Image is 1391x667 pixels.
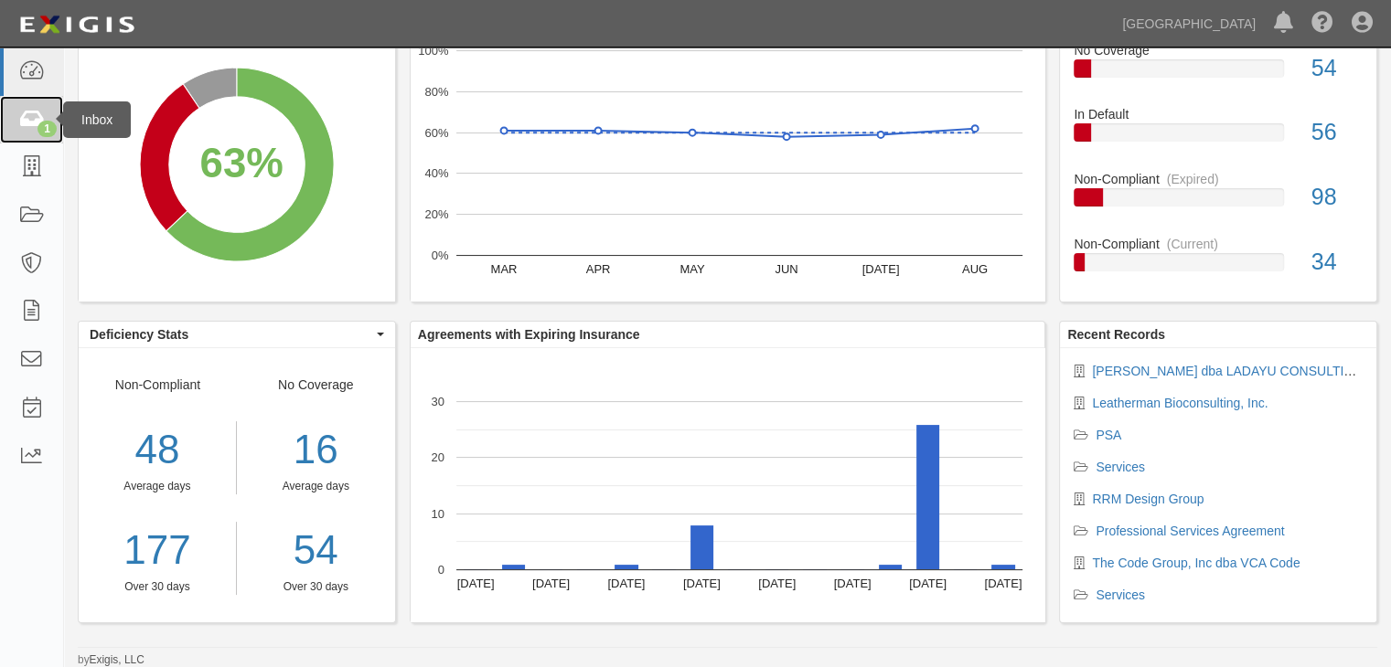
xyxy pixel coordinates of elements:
text: 0 [438,563,444,577]
text: 0% [431,249,448,262]
div: Non-Compliant [79,376,237,595]
div: (Expired) [1167,170,1219,188]
text: JUN [775,262,797,276]
a: 54 [251,522,381,579]
a: RRM Design Group [1092,492,1204,506]
div: Average days [79,479,236,494]
text: [DATE] [909,577,947,590]
text: 40% [424,166,448,180]
a: Services [1096,460,1145,474]
div: Average days [251,479,381,494]
a: Professional Services Agreement [1096,524,1284,538]
span: Deficiency Stats [90,325,372,344]
b: Recent Records [1067,327,1165,342]
svg: A chart. [411,348,1045,622]
text: [DATE] [758,577,796,590]
div: 56 [1298,116,1376,149]
div: No Coverage [1060,41,1376,59]
text: [DATE] [683,577,721,590]
div: In Default [1060,105,1376,123]
div: Over 30 days [79,579,236,595]
text: APR [585,262,610,276]
text: 30 [431,395,444,408]
div: 63% [199,133,283,193]
div: Inbox [63,101,131,138]
a: 177 [79,522,236,579]
a: In Default56 [1074,105,1363,170]
text: [DATE] [607,577,645,590]
div: 48 [79,421,236,479]
text: [DATE] [984,577,1022,590]
div: Over 30 days [251,579,381,595]
text: 100% [418,44,449,58]
a: PSA [1096,428,1121,442]
div: (Current) [1167,235,1218,253]
a: Non-Compliant(Current)34 [1074,235,1363,286]
a: [GEOGRAPHIC_DATA] [1113,5,1265,42]
div: No Coverage [237,376,395,595]
text: 20% [424,207,448,221]
svg: A chart. [79,27,395,302]
a: Non-Compliant(Expired)98 [1074,170,1363,235]
text: MAR [490,262,517,276]
svg: A chart. [411,27,1045,302]
i: Help Center - Complianz [1311,13,1333,35]
text: 80% [424,85,448,99]
a: Leatherman Bioconsulting, Inc. [1092,396,1268,410]
text: 10 [431,506,444,520]
img: logo-5460c22ac91f19d4615b14bd174203de0afe785f0fc80cf4dbbc73dc1793850b.png [14,8,140,41]
button: Deficiency Stats [79,322,395,347]
div: 1 [37,121,57,137]
a: No Coverage54 [1074,41,1363,106]
text: [DATE] [532,577,570,590]
div: 54 [1298,52,1376,85]
text: [DATE] [456,577,494,590]
div: Non-Compliant [1060,235,1376,253]
div: 34 [1298,246,1376,279]
a: Services [1096,588,1145,602]
b: Agreements with Expiring Insurance [418,327,640,342]
div: Non-Compliant [1060,170,1376,188]
a: Exigis, LLC [90,653,144,666]
div: 98 [1298,181,1376,214]
text: 20 [431,450,444,464]
text: [DATE] [833,577,871,590]
text: 60% [424,125,448,139]
text: [DATE] [861,262,899,276]
text: AUG [962,262,988,276]
div: 16 [251,421,381,479]
a: The Code Group, Inc dba VCA Code [1092,556,1300,570]
text: MAY [679,262,705,276]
